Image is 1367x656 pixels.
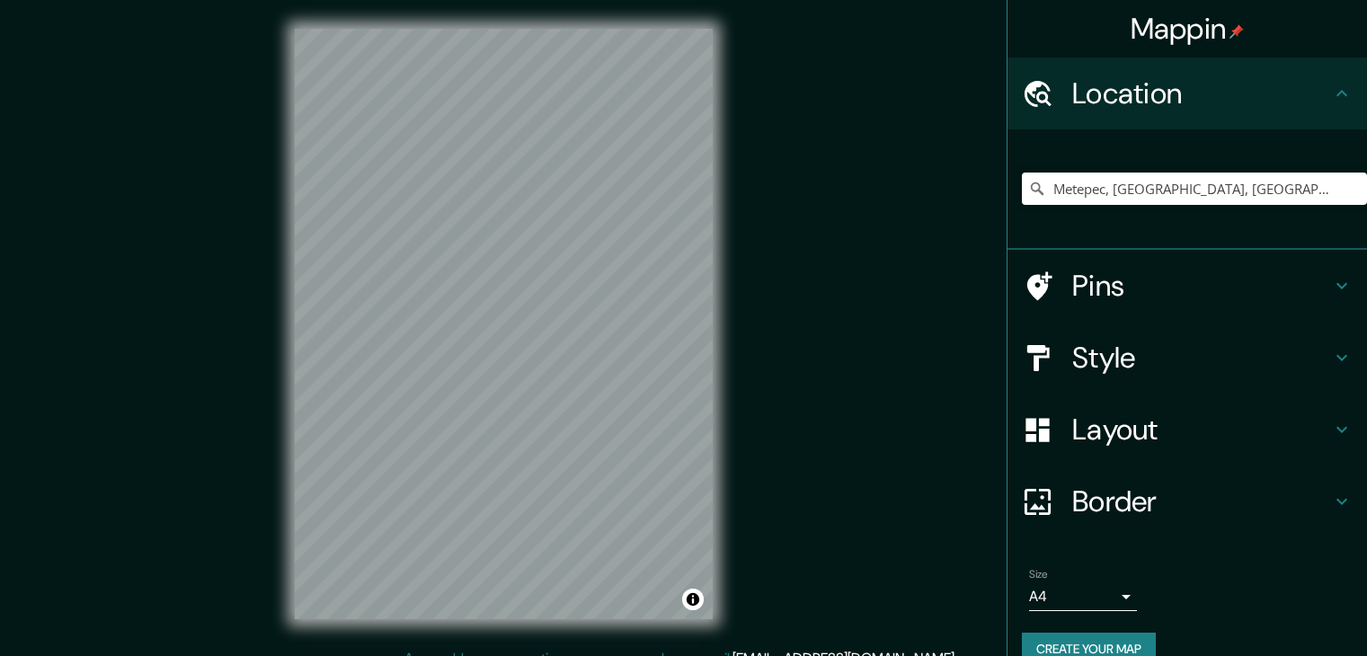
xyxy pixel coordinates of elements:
[1007,465,1367,537] div: Border
[1029,567,1048,582] label: Size
[1029,582,1137,611] div: A4
[1131,11,1245,47] h4: Mappin
[1072,75,1331,111] h4: Location
[1007,58,1367,129] div: Location
[1072,412,1331,448] h4: Layout
[1022,173,1367,205] input: Pick your city or area
[1007,250,1367,322] div: Pins
[295,29,713,619] canvas: Map
[1229,24,1244,39] img: pin-icon.png
[1072,483,1331,519] h4: Border
[1072,268,1331,304] h4: Pins
[1007,394,1367,465] div: Layout
[1007,322,1367,394] div: Style
[682,589,704,610] button: Toggle attribution
[1072,340,1331,376] h4: Style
